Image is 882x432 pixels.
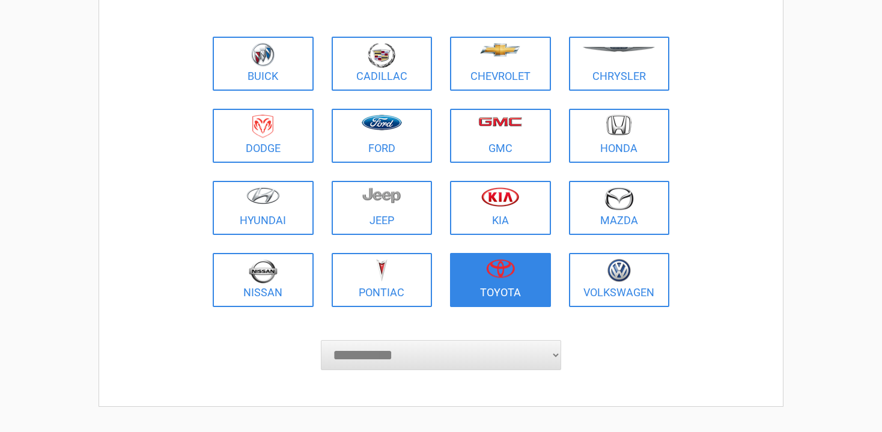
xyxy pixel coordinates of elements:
[450,181,551,235] a: Kia
[252,115,273,138] img: dodge
[486,259,515,278] img: toyota
[332,253,433,307] a: Pontiac
[450,37,551,91] a: Chevrolet
[604,187,634,210] img: mazda
[213,109,314,163] a: Dodge
[368,43,395,68] img: cadillac
[246,187,280,204] img: hyundai
[450,109,551,163] a: GMC
[569,253,670,307] a: Volkswagen
[582,47,655,52] img: chrysler
[480,43,520,56] img: chevrolet
[569,109,670,163] a: Honda
[213,37,314,91] a: Buick
[569,181,670,235] a: Mazda
[450,253,551,307] a: Toyota
[332,37,433,91] a: Cadillac
[332,181,433,235] a: Jeep
[362,115,402,130] img: ford
[213,253,314,307] a: Nissan
[362,187,401,204] img: jeep
[569,37,670,91] a: Chrysler
[481,187,519,207] img: kia
[376,259,388,282] img: pontiac
[607,259,631,282] img: volkswagen
[332,109,433,163] a: Ford
[478,117,522,127] img: gmc
[251,43,275,67] img: buick
[249,259,278,284] img: nissan
[606,115,631,136] img: honda
[213,181,314,235] a: Hyundai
